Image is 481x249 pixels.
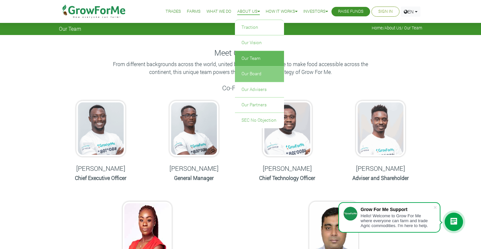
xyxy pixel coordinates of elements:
a: Traction [235,20,284,35]
a: Trades [166,8,181,15]
a: Investors [303,8,328,15]
a: About Us [237,8,260,15]
a: EN [401,7,420,17]
span: Our Team [59,26,81,32]
h4: Meet Our Team [59,48,422,58]
img: growforme image [356,101,405,156]
a: SEC No Objection [235,113,284,128]
h6: General Manager [155,175,232,181]
h5: [PERSON_NAME] [342,164,419,172]
h6: Chief Executive Officer [62,175,139,181]
a: Our Team [235,51,284,66]
a: Farms [187,8,201,15]
a: What We Do [206,8,231,15]
a: Sign In [378,8,393,15]
h5: [PERSON_NAME] [62,164,139,172]
a: Home [372,25,383,30]
a: Our Advisers [235,82,284,97]
img: growforme image [169,101,219,156]
h5: [PERSON_NAME] [249,164,326,172]
h5: Co-Founders [59,84,422,92]
a: How it Works [266,8,297,15]
h6: Adviser and Shareholder [342,175,419,181]
h6: Chief Technology Officer [249,175,326,181]
div: Hello! Welcome to Grow For Me where everyone can farm and trade Agric commodities. I'm here to help. [361,213,433,228]
a: Raise Funds [338,8,364,15]
a: About Us [384,25,401,30]
span: / / Our Team [372,26,422,30]
img: growforme image [76,101,125,156]
a: Our Partners [235,98,284,113]
img: growforme image [263,101,312,156]
a: Our Board [235,66,284,81]
a: Our Vision [235,35,284,50]
h5: [PERSON_NAME] [155,164,232,172]
p: From different backgrounds across the world, united by a common purpose to make food accessible a... [110,60,371,76]
div: Grow For Me Support [361,207,433,212]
